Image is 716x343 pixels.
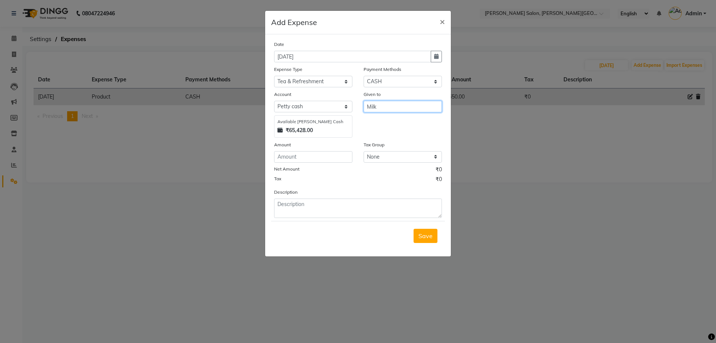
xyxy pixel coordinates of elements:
[274,189,298,196] label: Description
[364,91,381,98] label: Given to
[418,232,433,240] span: Save
[364,101,442,112] input: Given to
[274,151,352,163] input: Amount
[434,11,451,32] button: Close
[440,16,445,27] span: ×
[436,166,442,175] span: ₹0
[274,141,291,148] label: Amount
[414,229,437,243] button: Save
[274,175,281,182] label: Tax
[274,166,299,172] label: Net Amount
[364,141,384,148] label: Tax Group
[286,127,313,134] strong: ₹65,428.00
[274,66,302,73] label: Expense Type
[274,41,284,48] label: Date
[271,17,317,28] h5: Add Expense
[436,175,442,185] span: ₹0
[274,91,291,98] label: Account
[277,119,349,125] div: Available [PERSON_NAME] Cash
[364,66,401,73] label: Payment Methods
